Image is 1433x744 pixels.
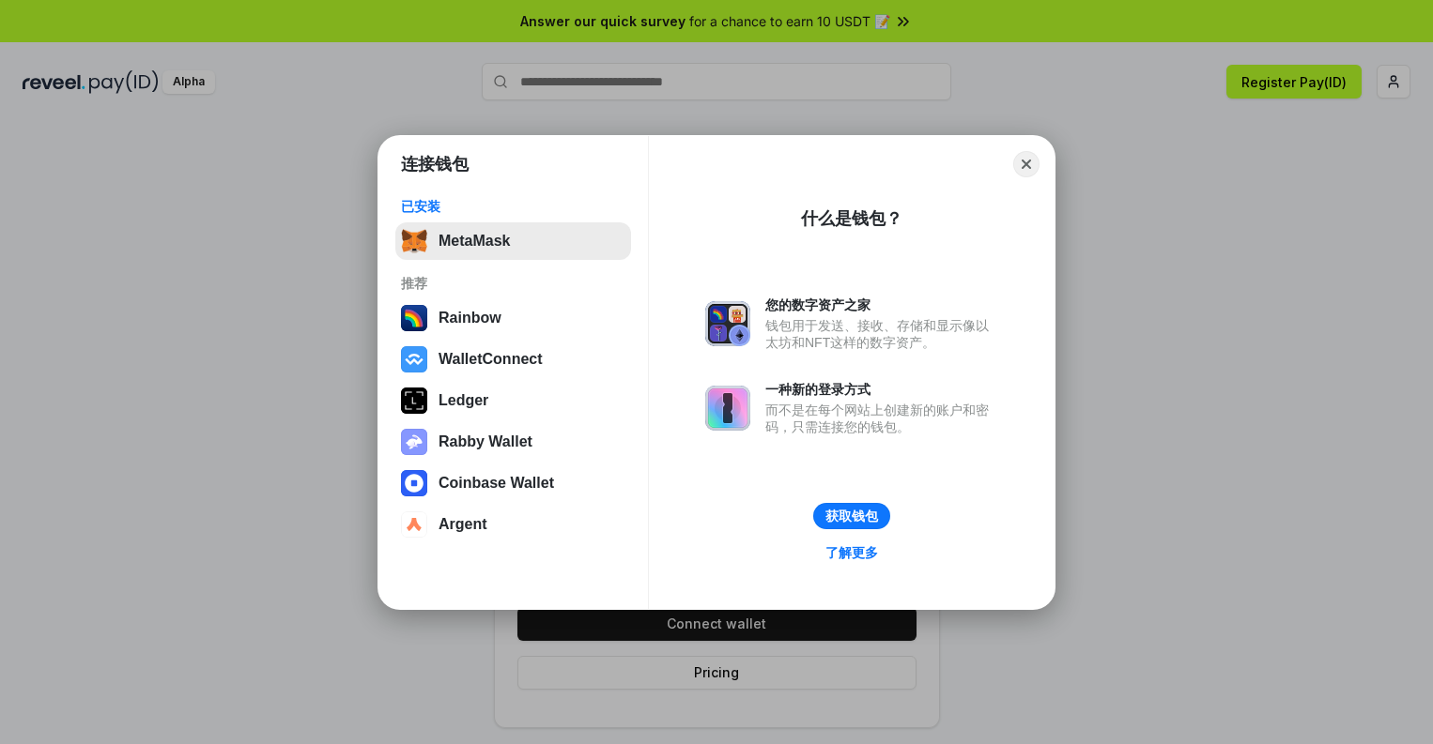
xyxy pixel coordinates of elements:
div: 了解更多 [825,544,878,561]
img: svg+xml,%3Csvg%20fill%3D%22none%22%20height%3D%2233%22%20viewBox%3D%220%200%2035%2033%22%20width%... [401,228,427,254]
img: svg+xml,%3Csvg%20width%3D%22120%22%20height%3D%22120%22%20viewBox%3D%220%200%20120%20120%22%20fil... [401,305,427,331]
img: svg+xml,%3Csvg%20width%3D%2228%22%20height%3D%2228%22%20viewBox%3D%220%200%2028%2028%22%20fill%3D... [401,511,427,538]
div: WalletConnect [439,351,543,368]
h1: 连接钱包 [401,153,469,175]
img: svg+xml,%3Csvg%20xmlns%3D%22http%3A%2F%2Fwww.w3.org%2F2000%2Fsvg%22%20fill%3D%22none%22%20viewBox... [401,429,427,455]
button: Rabby Wallet [395,423,631,461]
button: Argent [395,506,631,543]
button: Ledger [395,382,631,419]
div: 而不是在每个网站上创建新的账户和密码，只需连接您的钱包。 [765,402,998,435]
div: Coinbase Wallet [439,475,554,492]
div: 钱包用于发送、接收、存储和显示像以太坊和NFT这样的数字资产。 [765,317,998,351]
img: svg+xml,%3Csvg%20xmlns%3D%22http%3A%2F%2Fwww.w3.org%2F2000%2Fsvg%22%20width%3D%2228%22%20height%3... [401,387,427,414]
div: 什么是钱包？ [801,207,902,230]
button: MetaMask [395,222,631,260]
img: svg+xml,%3Csvg%20width%3D%2228%22%20height%3D%2228%22%20viewBox%3D%220%200%2028%2028%22%20fill%3D... [401,470,427,496]
img: svg+xml,%3Csvg%20width%3D%2228%22%20height%3D%2228%22%20viewBox%3D%220%200%2028%2028%22%20fill%3D... [401,346,427,372]
img: svg+xml,%3Csvg%20xmlns%3D%22http%3A%2F%2Fwww.w3.org%2F2000%2Fsvg%22%20fill%3D%22none%22%20viewBox... [705,301,750,346]
div: 获取钱包 [825,508,878,524]
button: WalletConnect [395,341,631,378]
div: Argent [439,516,487,533]
div: 推荐 [401,275,625,292]
button: Rainbow [395,299,631,337]
div: 一种新的登录方式 [765,381,998,398]
button: 获取钱包 [813,503,890,529]
div: 您的数字资产之家 [765,296,998,313]
div: Ledger [439,392,488,409]
div: MetaMask [439,233,510,250]
div: 已安装 [401,198,625,215]
button: Close [1013,151,1040,177]
div: Rabby Wallet [439,433,532,450]
div: Rainbow [439,310,501,326]
button: Coinbase Wallet [395,464,631,502]
a: 了解更多 [814,540,889,565]
img: svg+xml,%3Csvg%20xmlns%3D%22http%3A%2F%2Fwww.w3.org%2F2000%2Fsvg%22%20fill%3D%22none%22%20viewBox... [705,386,750,431]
